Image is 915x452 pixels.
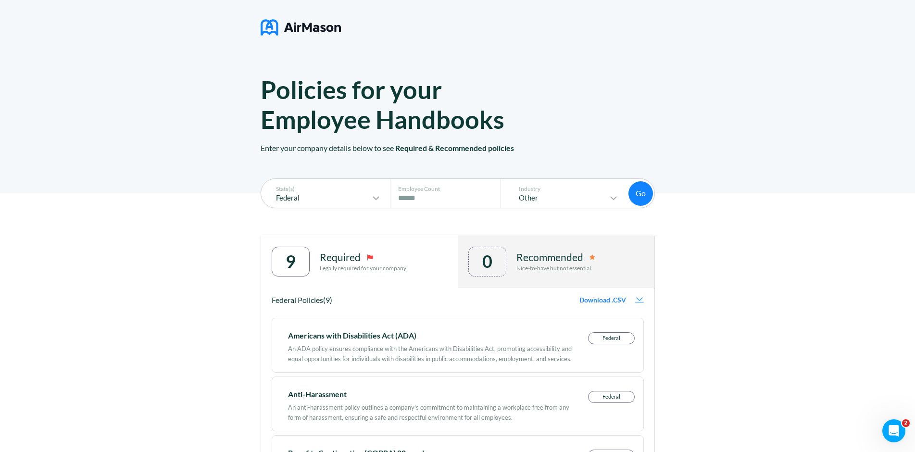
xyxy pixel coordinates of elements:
div: 9 [286,251,296,271]
span: (9) [323,295,332,304]
p: Enter your company details below to see [261,134,655,193]
img: download-icon [635,297,644,303]
p: Federal [589,391,634,402]
img: logo [261,15,341,39]
img: remmended-icon [589,254,595,260]
p: Other [509,194,608,202]
div: 0 [482,251,492,271]
h1: Policies for your Employee Handbooks [261,75,542,134]
iframe: Intercom live chat [882,419,905,442]
div: An ADA policy ensures compliance with the Americans with Disabilities Act, promoting accessibilit... [288,339,572,364]
p: Federal [589,333,634,344]
span: Federal Policies [272,295,323,304]
p: Nice-to-have but not essential. [516,265,595,272]
p: Federal [266,194,370,202]
button: Go [628,181,653,206]
span: Download .CSV [579,296,626,304]
div: Americans with Disabilities Act (ADA) [288,332,572,339]
p: State(s) [266,186,382,192]
p: Employee Count [398,186,498,192]
div: An anti-harassment policy outlines a company's commitment to maintaining a workplace free from an... [288,398,572,423]
p: Recommended [516,251,583,263]
p: Industry [509,186,619,192]
div: Anti-Harassment [288,391,572,398]
p: Required [320,251,361,263]
img: required-icon [367,254,373,261]
span: Required & Recommended policies [395,143,514,152]
span: 2 [902,419,910,427]
p: Legally required for your company. [320,265,407,272]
